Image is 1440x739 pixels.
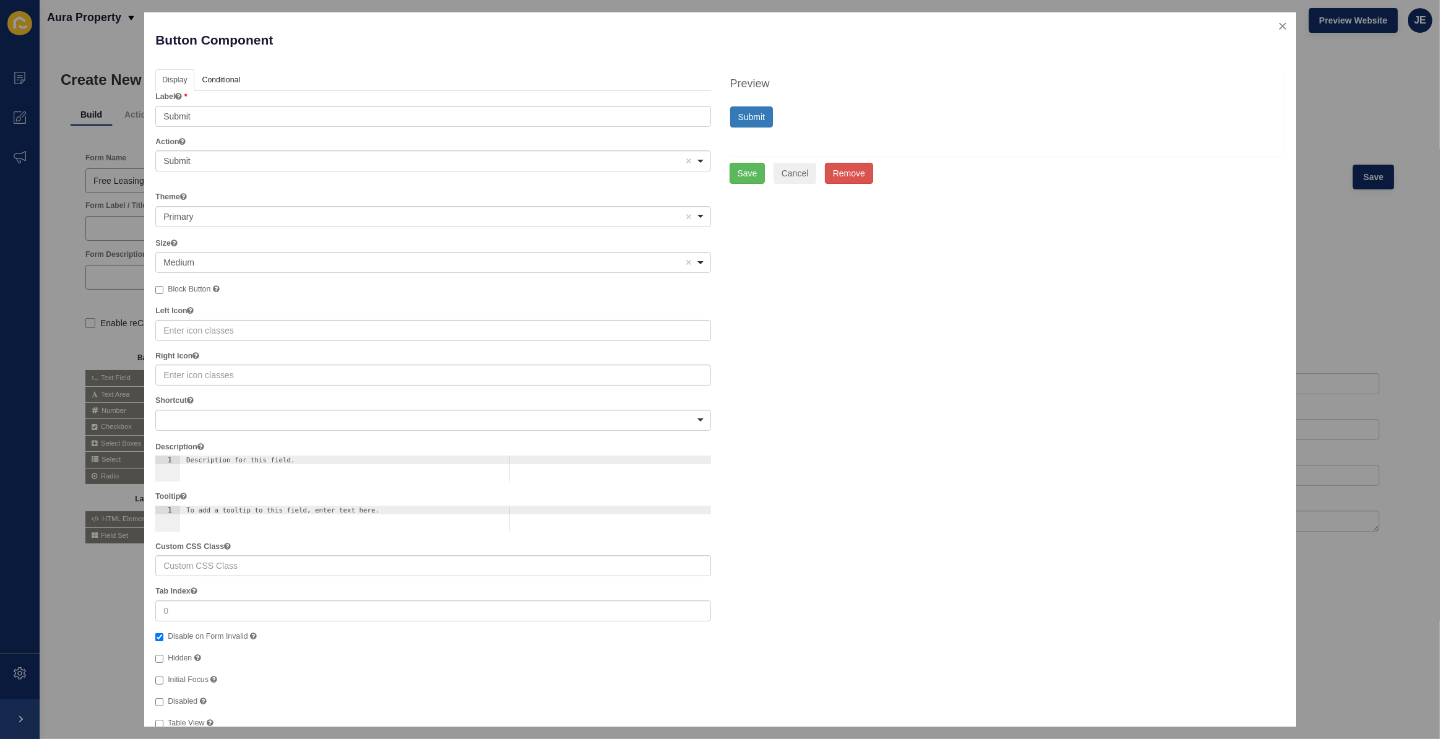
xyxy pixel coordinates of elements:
h4: Preview [730,76,1284,92]
label: Shortcut [155,395,194,406]
input: 0 [155,600,710,621]
button: Save [730,163,765,184]
span: Disabled [168,697,197,706]
input: Table View [155,720,163,728]
label: Description [155,441,204,452]
span: Disable on Form Invalid [168,632,248,641]
label: Action [155,136,186,147]
button: Remove item: 'md' [683,256,695,269]
button: Submit [730,106,774,127]
input: Initial Focus [155,676,163,685]
span: Initial Focus [168,675,209,684]
label: Left Icon [155,305,194,316]
button: close [1270,13,1295,39]
a: Conditional [196,69,248,92]
button: Remove [825,163,873,184]
span: Table View [168,719,204,727]
input: Disable on Form Invalid [155,633,163,641]
label: Right Icon [155,350,199,361]
input: Enter icon classes [155,365,710,386]
button: Cancel [774,163,817,184]
span: Primary [163,212,193,222]
label: Label [155,91,187,102]
a: Display [155,69,194,92]
input: Hidden [155,655,163,663]
label: Custom CSS Class [155,541,231,552]
label: Tab Index [155,586,197,597]
div: To add a tooltip to this field, enter text here. [186,506,653,514]
input: Block Button [155,286,163,294]
input: Custom CSS Class [155,555,710,576]
span: Submit [163,156,191,166]
input: Enter icon classes [155,320,710,341]
label: Theme [155,191,187,202]
span: Hidden [168,654,192,662]
span: Block Button [168,285,210,293]
label: Size [155,238,178,249]
div: 1 [155,506,180,514]
div: Description for this field. [186,456,653,464]
span: Medium [163,257,194,267]
p: Button Component [155,24,710,56]
label: Tooltip [155,491,187,502]
div: 1 [155,456,180,464]
button: Remove item: 'primary' [683,210,695,223]
input: Field Label [155,106,710,127]
input: Disabled [155,698,163,706]
button: Remove item: 'submit' [683,155,695,167]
